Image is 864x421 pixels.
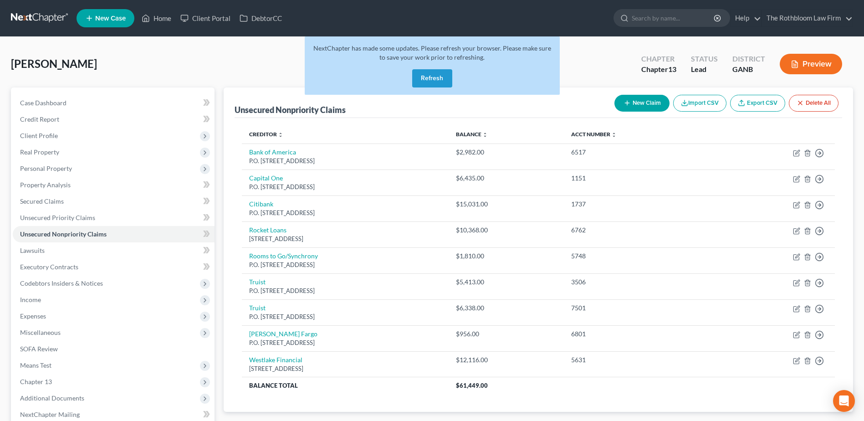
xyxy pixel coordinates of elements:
a: Rocket Loans [249,226,286,234]
span: Credit Report [20,115,59,123]
div: P.O. [STREET_ADDRESS] [249,313,441,321]
div: P.O. [STREET_ADDRESS] [249,183,441,191]
a: Truist [249,304,266,312]
span: Secured Claims [20,197,64,205]
a: DebtorCC [235,10,286,26]
a: Citibank [249,200,273,208]
div: 6762 [571,226,706,235]
span: Executory Contracts [20,263,78,271]
span: Additional Documents [20,394,84,402]
span: Lawsuits [20,246,45,254]
span: New Case [95,15,126,22]
div: Lead [691,64,718,75]
div: P.O. [STREET_ADDRESS] [249,287,441,295]
span: Personal Property [20,164,72,172]
div: 5631 [571,355,706,365]
span: Unsecured Priority Claims [20,214,95,221]
div: 1151 [571,174,706,183]
i: unfold_more [482,132,488,138]
a: Bank of America [249,148,296,156]
a: Lawsuits [13,242,215,259]
div: [STREET_ADDRESS] [249,365,441,373]
a: Credit Report [13,111,215,128]
span: Means Test [20,361,51,369]
a: The Rothbloom Law Firm [762,10,853,26]
span: [PERSON_NAME] [11,57,97,70]
div: P.O. [STREET_ADDRESS] [249,261,441,269]
div: 5748 [571,252,706,261]
a: Westlake Financial [249,356,302,364]
input: Search by name... [632,10,715,26]
a: Help [731,10,761,26]
span: SOFA Review [20,345,58,353]
div: GANB [732,64,765,75]
div: P.O. [STREET_ADDRESS] [249,209,441,217]
div: P.O. [STREET_ADDRESS] [249,157,441,165]
div: $10,368.00 [456,226,557,235]
span: NextChapter has made some updates. Please refresh your browser. Please make sure to save your wor... [313,44,551,61]
span: NextChapter Mailing [20,411,80,418]
div: $1,810.00 [456,252,557,261]
a: Capital One [249,174,283,182]
span: Expenses [20,312,46,320]
button: Refresh [412,69,452,87]
span: Unsecured Nonpriority Claims [20,230,107,238]
a: Property Analysis [13,177,215,193]
a: Rooms to Go/Synchrony [249,252,318,260]
a: Executory Contracts [13,259,215,275]
span: Chapter 13 [20,378,52,385]
div: 6517 [571,148,706,157]
div: Chapter [641,64,676,75]
i: unfold_more [611,132,617,138]
div: Status [691,54,718,64]
div: [STREET_ADDRESS] [249,235,441,243]
a: SOFA Review [13,341,215,357]
a: Client Portal [176,10,235,26]
span: 13 [668,65,676,73]
button: Import CSV [673,95,726,112]
div: Unsecured Nonpriority Claims [235,104,346,115]
div: Chapter [641,54,676,64]
span: Real Property [20,148,59,156]
div: $15,031.00 [456,200,557,209]
a: Export CSV [730,95,785,112]
button: Preview [780,54,842,74]
th: Balance Total [242,377,449,394]
span: Case Dashboard [20,99,66,107]
div: 3506 [571,277,706,287]
i: unfold_more [278,132,283,138]
span: Income [20,296,41,303]
a: [PERSON_NAME] Fargo [249,330,317,338]
a: Secured Claims [13,193,215,210]
a: Unsecured Nonpriority Claims [13,226,215,242]
button: Delete All [789,95,838,112]
a: Truist [249,278,266,286]
div: 1737 [571,200,706,209]
a: Acct Number unfold_more [571,131,617,138]
a: Unsecured Priority Claims [13,210,215,226]
div: $6,435.00 [456,174,557,183]
div: $12,116.00 [456,355,557,365]
a: Creditor unfold_more [249,131,283,138]
span: Codebtors Insiders & Notices [20,279,103,287]
div: P.O. [STREET_ADDRESS] [249,339,441,347]
a: Home [137,10,176,26]
div: District [732,54,765,64]
div: $5,413.00 [456,277,557,287]
div: $6,338.00 [456,303,557,313]
div: Open Intercom Messenger [833,390,855,412]
a: Case Dashboard [13,95,215,111]
span: Property Analysis [20,181,71,189]
div: 7501 [571,303,706,313]
span: Miscellaneous [20,329,61,336]
span: Client Profile [20,132,58,139]
div: $2,982.00 [456,148,557,157]
div: 6801 [571,329,706,339]
div: $956.00 [456,329,557,339]
button: New Claim [614,95,670,112]
a: Balance unfold_more [456,131,488,138]
span: $61,449.00 [456,382,488,389]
